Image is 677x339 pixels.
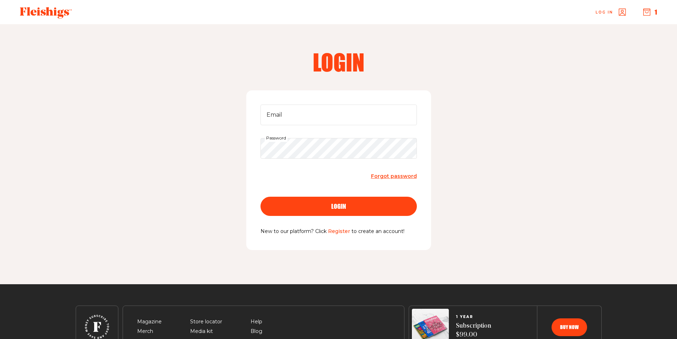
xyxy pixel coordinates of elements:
input: Password [260,138,417,159]
button: login [260,197,417,216]
a: Register [328,228,350,234]
a: Forgot password [371,171,417,181]
span: Log in [596,10,613,15]
button: 1 [643,8,657,16]
span: Help [251,318,262,326]
span: Blog [251,327,262,336]
a: Merch [137,328,153,334]
input: Email [260,105,417,125]
span: 1 YEAR [456,315,491,319]
span: Merch [137,327,153,336]
span: Media kit [190,327,213,336]
span: login [331,203,346,210]
a: Media kit [190,328,213,334]
span: Magazine [137,318,162,326]
a: Log in [596,9,626,16]
h2: Login [248,51,430,73]
span: Store locator [190,318,222,326]
a: Help [251,318,262,325]
span: Buy now [560,325,579,330]
label: Password [265,134,288,142]
a: Magazine [137,318,162,325]
a: Blog [251,328,262,334]
a: Store locator [190,318,222,325]
button: Buy now [552,318,587,336]
p: New to our platform? Click to create an account! [260,227,417,236]
span: Forgot password [371,173,417,179]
